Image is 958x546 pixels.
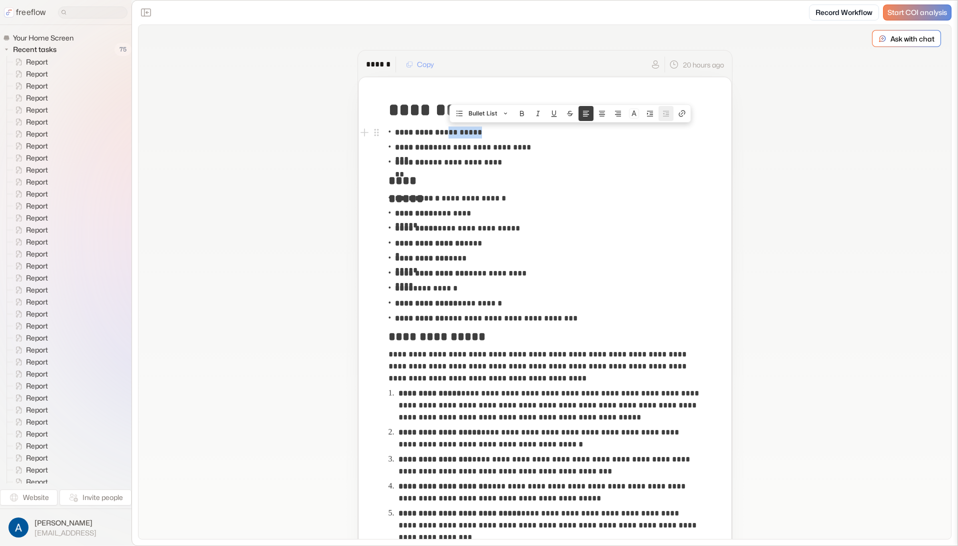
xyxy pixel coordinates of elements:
[658,106,673,121] button: Unnest block
[24,321,51,331] span: Report
[24,225,51,235] span: Report
[11,44,59,54] span: Recent tasks
[468,106,497,121] span: Bullet List
[7,416,52,428] a: Report
[24,261,51,271] span: Report
[24,189,51,199] span: Report
[24,297,51,307] span: Report
[24,477,51,487] span: Report
[7,368,52,380] a: Report
[7,392,52,404] a: Report
[4,6,46,18] a: freeflow
[8,517,28,537] img: profile
[7,56,52,68] a: Report
[59,489,131,505] button: Invite people
[546,106,561,121] button: Underline
[7,212,52,224] a: Report
[24,345,51,355] span: Report
[24,405,51,415] span: Report
[24,249,51,259] span: Report
[7,188,52,200] a: Report
[530,106,545,121] button: Italic
[7,356,52,368] a: Report
[626,106,641,121] button: Colors
[24,201,51,211] span: Report
[24,57,51,67] span: Report
[7,296,52,308] a: Report
[370,126,382,138] button: Open block menu
[610,106,625,121] button: Align text right
[890,33,934,44] p: Ask with chat
[24,153,51,163] span: Report
[6,515,125,540] button: [PERSON_NAME][EMAIL_ADDRESS]
[24,381,51,391] span: Report
[24,117,51,127] span: Report
[809,4,879,20] a: Record Workflow
[7,176,52,188] a: Report
[7,152,52,164] a: Report
[34,528,96,537] span: [EMAIL_ADDRESS]
[7,464,52,476] a: Report
[7,260,52,272] a: Report
[674,106,689,121] button: Create link
[7,380,52,392] a: Report
[24,429,51,439] span: Report
[7,440,52,452] a: Report
[7,452,52,464] a: Report
[24,417,51,427] span: Report
[24,237,51,247] span: Report
[24,333,51,343] span: Report
[7,236,52,248] a: Report
[594,106,609,121] button: Align text center
[883,4,951,20] a: Start COI analysis
[24,465,51,475] span: Report
[138,4,154,20] button: Close the sidebar
[358,126,370,138] button: Add block
[24,105,51,115] span: Report
[562,106,577,121] button: Strike
[7,200,52,212] a: Report
[7,476,52,488] a: Report
[24,309,51,319] span: Report
[24,129,51,139] span: Report
[578,106,593,121] button: Align text left
[7,284,52,296] a: Report
[7,140,52,152] a: Report
[24,393,51,403] span: Report
[24,453,51,463] span: Report
[24,69,51,79] span: Report
[24,213,51,223] span: Report
[24,285,51,295] span: Report
[7,428,52,440] a: Report
[642,106,657,121] button: Nest block
[3,33,77,43] a: Your Home Screen
[114,43,131,56] span: 75
[24,141,51,151] span: Report
[7,320,52,332] a: Report
[34,518,96,528] span: [PERSON_NAME]
[7,92,52,104] a: Report
[887,8,947,17] span: Start COI analysis
[24,93,51,103] span: Report
[7,224,52,236] a: Report
[7,68,52,80] a: Report
[7,332,52,344] a: Report
[24,441,51,451] span: Report
[7,116,52,128] a: Report
[7,308,52,320] a: Report
[7,248,52,260] a: Report
[16,6,46,18] p: freeflow
[24,369,51,379] span: Report
[7,128,52,140] a: Report
[24,177,51,187] span: Report
[3,43,60,55] button: Recent tasks
[7,404,52,416] a: Report
[7,80,52,92] a: Report
[24,165,51,175] span: Report
[514,106,529,121] button: Bold
[451,106,513,121] button: Bullet List
[7,104,52,116] a: Report
[7,344,52,356] a: Report
[11,33,76,43] span: Your Home Screen
[7,272,52,284] a: Report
